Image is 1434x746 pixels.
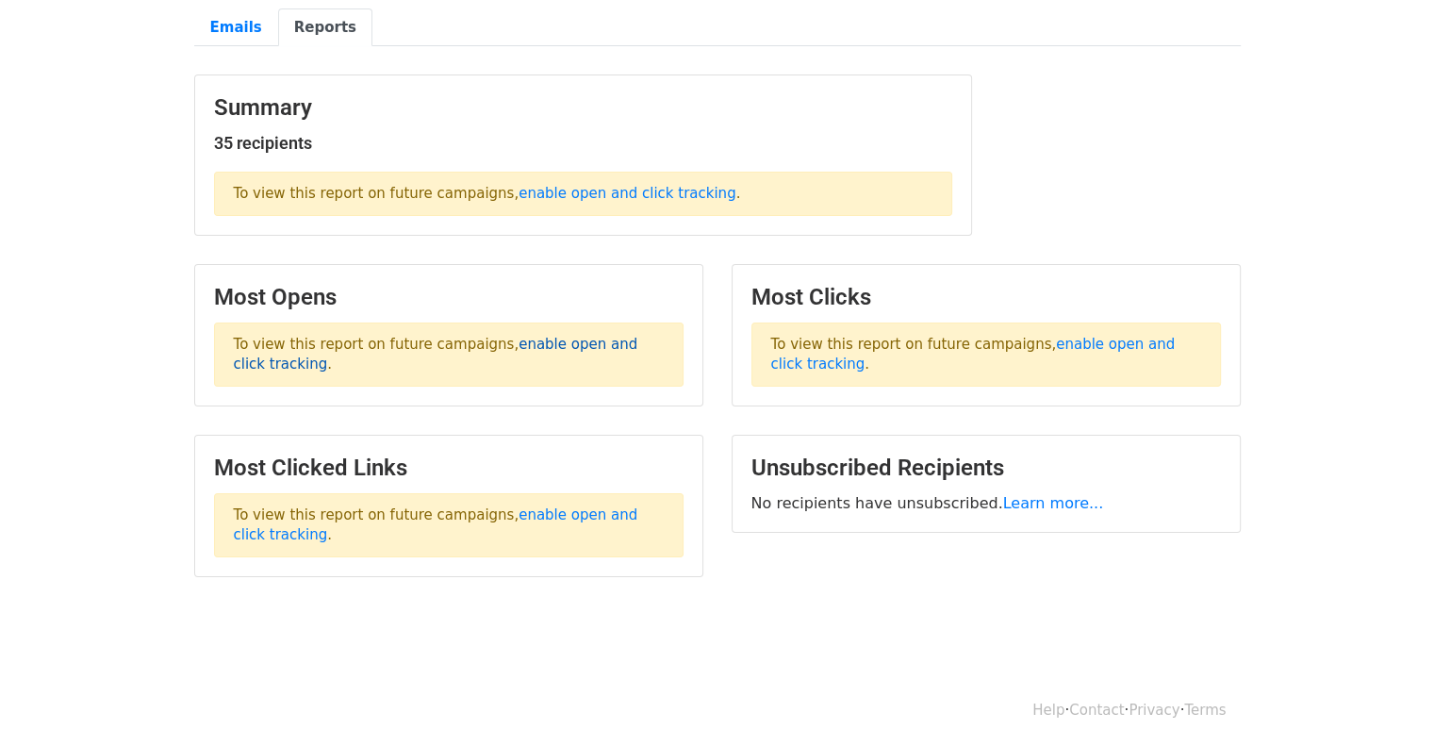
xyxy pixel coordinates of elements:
a: Contact [1069,702,1124,719]
p: To view this report on future campaigns, . [214,493,684,557]
p: To view this report on future campaigns, . [214,323,684,387]
a: Privacy [1129,702,1179,719]
h3: Unsubscribed Recipients [751,455,1221,482]
a: enable open and click tracking [519,185,735,202]
a: Terms [1184,702,1226,719]
h5: 35 recipients [214,133,952,154]
h3: Most Clicks [751,284,1221,311]
iframe: Chat Widget [1340,655,1434,746]
p: To view this report on future campaigns, . [214,172,952,216]
p: To view this report on future campaigns, . [751,323,1221,387]
a: Help [1032,702,1064,719]
div: 聊天小组件 [1340,655,1434,746]
a: Emails [194,8,278,47]
a: Reports [278,8,372,47]
h3: Most Clicked Links [214,455,684,482]
a: Learn more... [1003,494,1104,512]
h3: Summary [214,94,952,122]
p: No recipients have unsubscribed. [751,493,1221,513]
h3: Most Opens [214,284,684,311]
